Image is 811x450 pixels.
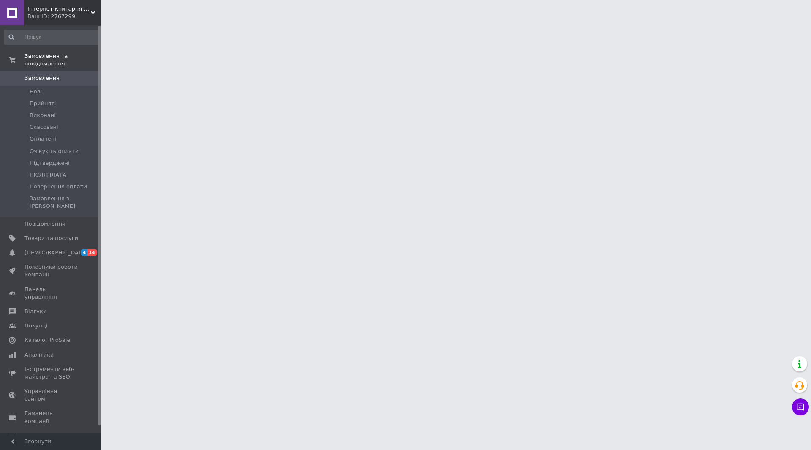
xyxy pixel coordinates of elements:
span: Виконані [30,112,56,119]
span: Нові [30,88,42,95]
span: Інтернет-книгарня BOOKSON [27,5,91,13]
span: Інструменти веб-майстра та SEO [24,365,78,381]
span: Підтверджені [30,159,70,167]
span: Прийняті [30,100,56,107]
div: Ваш ID: 2767299 [27,13,101,20]
span: Аналітика [24,351,54,359]
span: 4 [81,249,87,256]
span: Замовлення та повідомлення [24,52,101,68]
span: [DEMOGRAPHIC_DATA] [24,249,87,256]
span: Замовлення [24,74,60,82]
span: Маркет [24,432,46,439]
span: Повернення оплати [30,183,87,191]
span: ПІСЛЯПЛАТА [30,171,66,179]
span: Очікують оплати [30,147,79,155]
span: Відгуки [24,308,46,315]
span: Управління сайтом [24,387,78,403]
span: Скасовані [30,123,58,131]
span: Повідомлення [24,220,65,228]
span: 14 [87,249,97,256]
span: Покупці [24,322,47,330]
input: Пошук [4,30,100,45]
span: Замовлення з [PERSON_NAME] [30,195,99,210]
span: Товари та послуги [24,235,78,242]
button: Чат з покупцем [792,398,809,415]
span: Панель управління [24,286,78,301]
span: Оплачені [30,135,56,143]
span: Показники роботи компанії [24,263,78,278]
span: Каталог ProSale [24,336,70,344]
span: Гаманець компанії [24,409,78,425]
